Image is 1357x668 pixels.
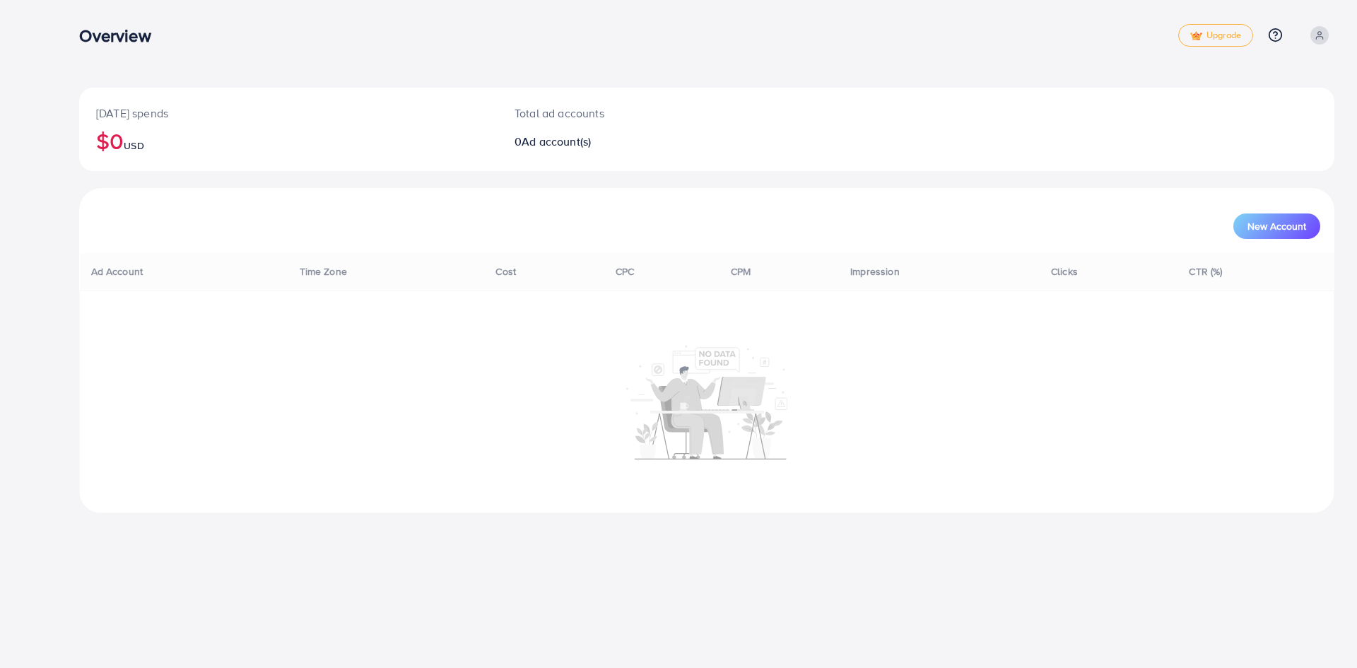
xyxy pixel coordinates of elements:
h2: 0 [515,135,794,148]
span: New Account [1247,221,1306,231]
h2: $0 [96,127,481,154]
span: Ad account(s) [522,134,591,149]
img: tick [1190,31,1202,41]
a: tickUpgrade [1178,24,1253,47]
p: [DATE] spends [96,105,481,122]
button: New Account [1233,213,1320,239]
span: USD [124,139,143,153]
p: Total ad accounts [515,105,794,122]
span: Upgrade [1190,30,1241,41]
h3: Overview [79,25,162,46]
